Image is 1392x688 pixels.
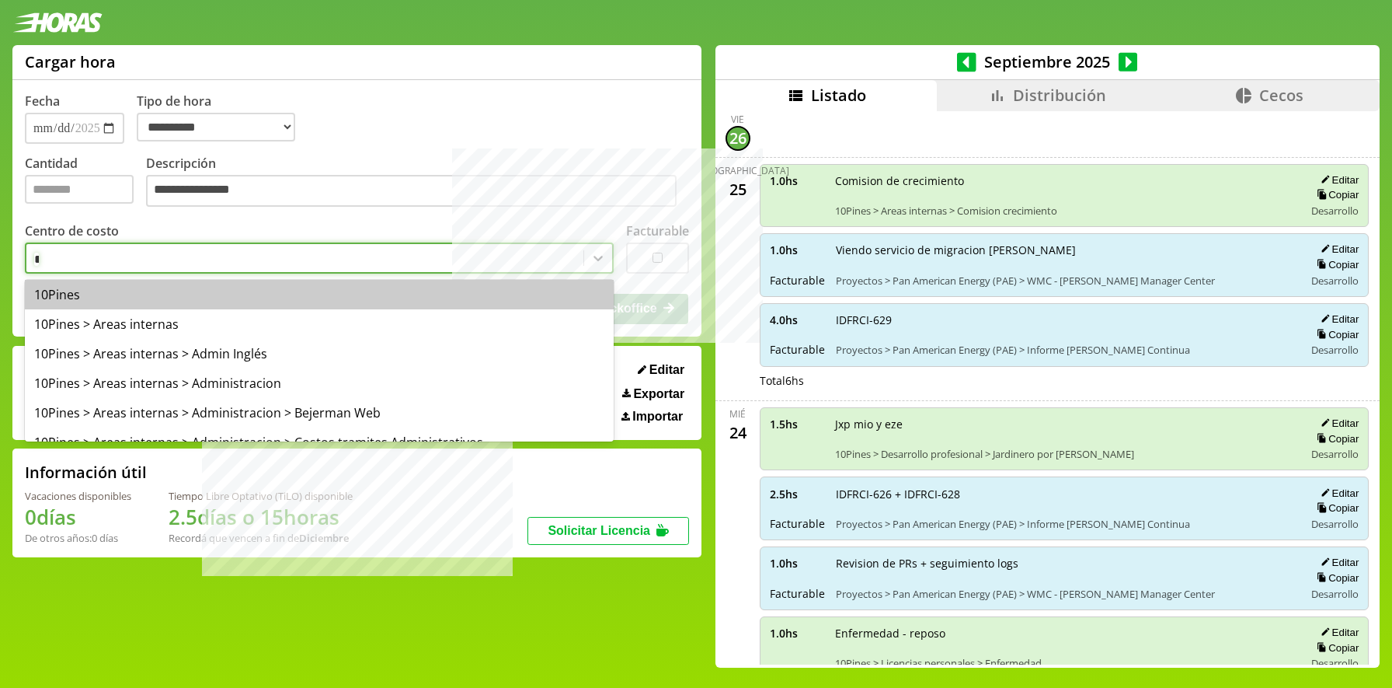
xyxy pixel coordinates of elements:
label: Tipo de hora [137,93,308,144]
span: Comision de crecimiento [835,173,1294,188]
span: 10Pines > Areas internas > Comision crecimiento [835,204,1294,218]
div: Tiempo Libre Optativo (TiLO) disponible [169,489,353,503]
div: vie [731,113,744,126]
label: Descripción [146,155,689,211]
div: Total 6 hs [760,373,1369,388]
span: Editar [649,363,684,377]
span: Viendo servicio de migracion [PERSON_NAME] [836,243,1294,257]
label: Facturable [626,222,689,239]
select: Tipo de hora [137,113,295,141]
div: Recordá que vencen a fin de [169,531,353,545]
input: Cantidad [25,175,134,204]
span: Importar [632,410,683,424]
button: Copiar [1312,188,1359,201]
div: 26 [726,126,750,151]
button: Editar [1316,487,1359,500]
span: Exportar [633,387,684,401]
span: 10Pines > Licencias personales > Enfermedad [835,656,1294,670]
h1: 2.5 días o 15 horas [169,503,353,531]
span: Solicitar Licencia [548,524,650,537]
button: Editar [1316,626,1359,639]
button: Copiar [1312,571,1359,585]
span: 1.0 hs [770,556,825,571]
div: scrollable content [715,111,1380,665]
label: Fecha [25,93,60,110]
div: 10Pines [25,280,614,309]
button: Copiar [1312,328,1359,341]
button: Copiar [1312,258,1359,271]
div: 10Pines > Areas internas > Admin Inglés [25,339,614,368]
div: mié [729,407,746,421]
span: Proyectos > Pan American Energy (PAE) > Informe [PERSON_NAME] Continua [836,517,1294,531]
button: Editar [1316,417,1359,430]
h1: Cargar hora [25,51,116,72]
span: Proyectos > Pan American Energy (PAE) > WMC - [PERSON_NAME] Manager Center [836,274,1294,288]
span: Desarrollo [1311,343,1359,357]
div: [DEMOGRAPHIC_DATA] [687,164,789,177]
span: Revision de PRs + seguimiento logs [836,556,1294,571]
button: Editar [1316,556,1359,569]
span: 1.0 hs [770,173,824,188]
span: Proyectos > Pan American Energy (PAE) > WMC - [PERSON_NAME] Manager Center [836,587,1294,601]
button: Solicitar Licencia [527,517,689,545]
button: Exportar [618,386,689,402]
h1: 0 días [25,503,131,531]
span: Septiembre 2025 [976,51,1119,72]
div: 25 [726,177,750,202]
button: Copiar [1312,641,1359,655]
div: Vacaciones disponibles [25,489,131,503]
span: Enfermedad - reposo [835,626,1294,641]
span: Distribución [1013,85,1106,106]
span: 1.0 hs [770,243,825,257]
span: Jxp mio y eze [835,417,1294,431]
span: Facturable [770,342,825,357]
button: Editar [1316,173,1359,187]
span: Facturable [770,516,825,531]
span: IDFRCI-626 + IDFRCI-628 [836,487,1294,501]
span: Desarrollo [1311,447,1359,461]
span: Facturable [770,586,825,601]
h2: Información útil [25,462,147,483]
div: 24 [726,421,750,445]
textarea: Descripción [146,175,677,208]
div: 10Pines > Areas internas [25,309,614,339]
span: Desarrollo [1311,656,1359,670]
span: Cecos [1259,85,1303,106]
span: Listado [811,85,866,106]
div: De otros años: 0 días [25,531,131,545]
span: Desarrollo [1311,517,1359,531]
span: IDFRCI-629 [836,313,1294,327]
span: 10Pines > Desarrollo profesional > Jardinero por [PERSON_NAME] [835,447,1294,461]
b: Diciembre [299,531,349,545]
button: Copiar [1312,432,1359,445]
button: Editar [1316,243,1359,256]
label: Centro de costo [25,222,119,239]
span: Desarrollo [1311,587,1359,601]
button: Editar [1316,313,1359,326]
span: Facturable [770,273,825,288]
button: Editar [633,362,689,378]
button: Copiar [1312,501,1359,515]
span: Desarrollo [1311,204,1359,218]
span: 1.5 hs [770,417,824,431]
span: 1.0 hs [770,626,824,641]
span: 4.0 hs [770,313,825,327]
span: Proyectos > Pan American Energy (PAE) > Informe [PERSON_NAME] Continua [836,343,1294,357]
img: logotipo [12,12,103,33]
span: 2.5 hs [770,487,825,501]
div: 10Pines > Areas internas > Administracion [25,368,614,398]
label: Cantidad [25,155,146,211]
div: 10Pines > Areas internas > Administracion > Costos tramites Administrativos [25,428,614,457]
div: 10Pines > Areas internas > Administracion > Bejerman Web [25,398,614,428]
span: Desarrollo [1311,274,1359,288]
